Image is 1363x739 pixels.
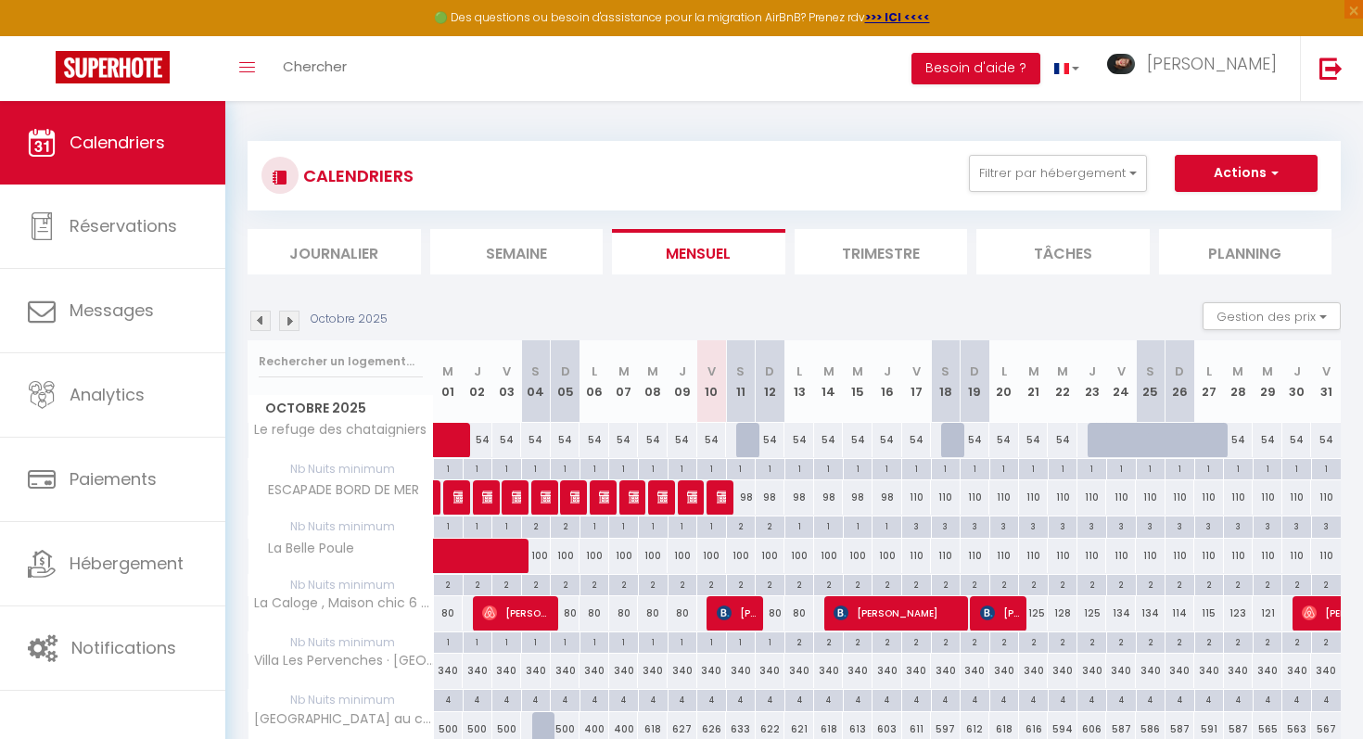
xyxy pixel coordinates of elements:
[902,539,932,573] div: 110
[1203,302,1341,330] button: Gestion des prix
[1136,539,1166,573] div: 110
[1195,516,1224,534] div: 3
[311,311,388,328] p: Octobre 2025
[609,340,639,423] th: 07
[1194,539,1224,573] div: 110
[961,516,989,534] div: 3
[1001,363,1007,380] abbr: L
[1019,516,1048,534] div: 3
[931,340,961,423] th: 18
[1254,459,1282,477] div: 1
[1293,363,1301,380] abbr: J
[1147,52,1277,75] span: [PERSON_NAME]
[726,340,756,423] th: 11
[669,575,697,592] div: 2
[989,480,1019,515] div: 110
[727,516,756,534] div: 2
[717,479,727,515] span: Airbnb available)
[1195,575,1224,592] div: 2
[932,459,961,477] div: 1
[580,459,609,477] div: 1
[1224,423,1254,457] div: 54
[1166,539,1195,573] div: 110
[727,459,756,477] div: 1
[697,423,727,457] div: 54
[1019,423,1049,457] div: 54
[482,595,552,631] span: [PERSON_NAME]
[932,575,961,592] div: 2
[638,423,668,457] div: 54
[580,575,609,592] div: 2
[1311,340,1341,423] th: 31
[434,632,463,650] div: 1
[1194,480,1224,515] div: 110
[1019,459,1048,477] div: 1
[1194,596,1224,631] div: 115
[756,539,785,573] div: 100
[823,363,834,380] abbr: M
[541,479,551,515] span: Airbnb available)
[756,596,785,631] div: 80
[1224,575,1253,592] div: 2
[259,345,423,378] input: Rechercher un logement...
[1282,480,1312,515] div: 110
[873,480,902,515] div: 98
[1253,596,1282,631] div: 121
[1224,516,1253,534] div: 3
[1137,516,1166,534] div: 3
[70,552,184,575] span: Hébergement
[843,340,873,423] th: 15
[1311,423,1341,457] div: 54
[639,459,668,477] div: 1
[1107,54,1135,75] img: ...
[521,340,551,423] th: 04
[1224,596,1254,631] div: 123
[727,575,756,592] div: 2
[902,575,931,592] div: 2
[1048,423,1077,457] div: 54
[961,539,990,573] div: 110
[844,459,873,477] div: 1
[814,575,843,592] div: 2
[442,363,453,380] abbr: M
[1106,539,1136,573] div: 110
[453,479,464,515] span: Airbnb available)
[638,596,668,631] div: 80
[609,539,639,573] div: 100
[1195,459,1224,477] div: 1
[989,539,1019,573] div: 110
[697,340,727,423] th: 10
[1206,363,1212,380] abbr: L
[852,363,863,380] abbr: M
[592,363,597,380] abbr: L
[961,423,990,457] div: 54
[464,575,492,592] div: 2
[814,459,843,477] div: 1
[961,480,990,515] div: 110
[756,516,784,534] div: 2
[795,229,968,274] li: Trimestre
[1282,575,1311,592] div: 2
[1224,539,1254,573] div: 110
[531,363,540,380] abbr: S
[1049,516,1077,534] div: 3
[1136,340,1166,423] th: 25
[865,9,930,25] a: >>> ICI <<<<
[1106,596,1136,631] div: 134
[522,575,551,592] div: 2
[551,632,580,650] div: 1
[989,340,1019,423] th: 20
[657,479,668,515] span: Airbnb available)
[638,340,668,423] th: 08
[1262,363,1273,380] abbr: M
[785,459,814,477] div: 1
[1077,575,1106,592] div: 2
[990,516,1019,534] div: 3
[1254,575,1282,592] div: 2
[785,575,814,592] div: 2
[1106,480,1136,515] div: 110
[1175,155,1318,192] button: Actions
[912,363,921,380] abbr: V
[814,480,844,515] div: 98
